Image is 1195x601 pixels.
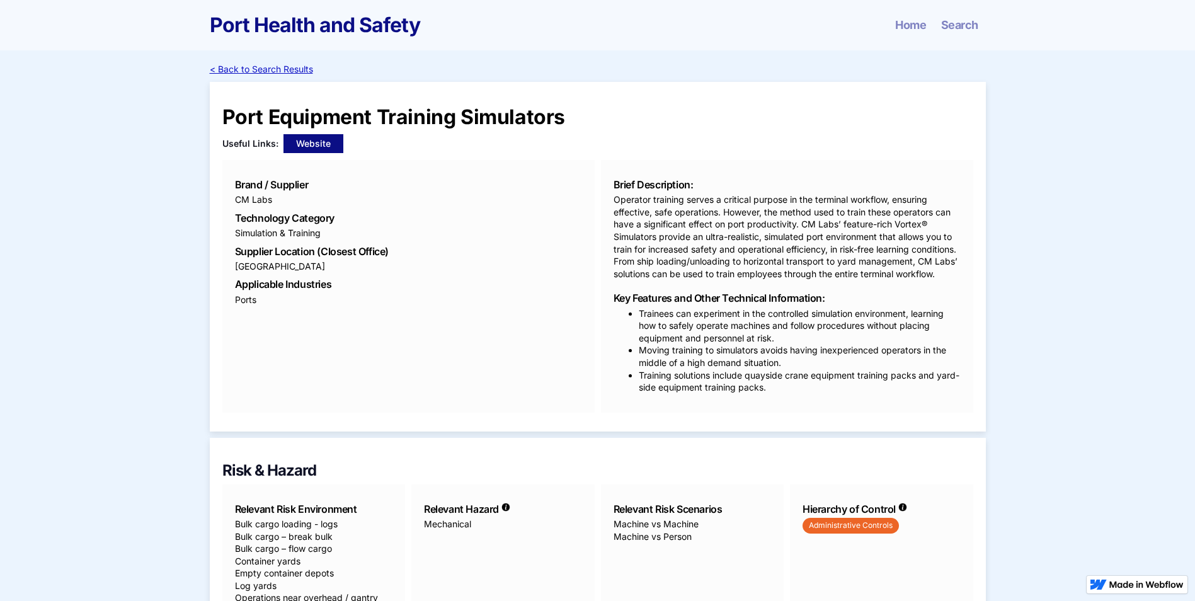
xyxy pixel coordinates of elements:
img: Additional Information [501,503,510,512]
div: Bulk cargo loading - logs [235,518,338,530]
div: Bulk cargo – break bulk [235,530,333,543]
div: Container yards [235,555,300,568]
h6: Brand / Supplier [235,179,582,191]
img: Made in Webflow [1109,581,1184,588]
div: Port Health and Safety [210,15,420,35]
p: Operator training serves a critical purpose in the terminal workflow, ensuring effective, safe op... [614,193,961,280]
div: [GEOGRAPHIC_DATA] [235,260,582,273]
h6: Brief Description: [614,179,961,191]
div: Log yards [235,580,277,592]
div: Machine vs Person [614,530,772,543]
li: Moving training to simulators avoids having inexperienced operators in the middle of a high deman... [639,344,961,369]
h1: Port Equipment Training Simulators [222,107,973,127]
h6: Relevant Risk Environment [235,503,393,515]
a: home [210,15,420,35]
a: Website [283,134,343,153]
div: Mechanical [424,518,582,530]
h2: Risk & Hazard [222,463,973,478]
a: < Back to Search Results [210,63,313,76]
div: Ports [235,294,582,306]
div: Administrative Controls [803,518,899,534]
h6: Relevant Risk Scenarios [614,503,772,515]
div: Useful Links: [222,134,278,153]
h6: Applicable Industries [235,278,582,290]
li: Trainees can experiment in the controlled simulation environment, learning how to safely operate ... [639,307,961,345]
div: CM Labs [235,193,582,206]
div: Empty container depots [235,567,334,580]
a: Search [941,19,978,31]
h6: Key Features and Other Technical Information: [614,292,961,304]
div: Machine vs Machine [614,518,772,530]
li: Training solutions include quayside crane equipment training packs and yard-side equipment traini... [639,369,961,394]
h6: Supplier Location (Closest Office) [235,246,582,258]
a: Home [895,19,926,31]
h6: Hierarchy of Control [803,503,896,515]
h6: Relevant Hazard [424,503,499,515]
img: Additional Information [898,503,907,512]
div: Simulation & Training [235,227,582,239]
div: Bulk cargo – flow cargo [235,542,332,555]
h6: Technology Category [235,212,582,224]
